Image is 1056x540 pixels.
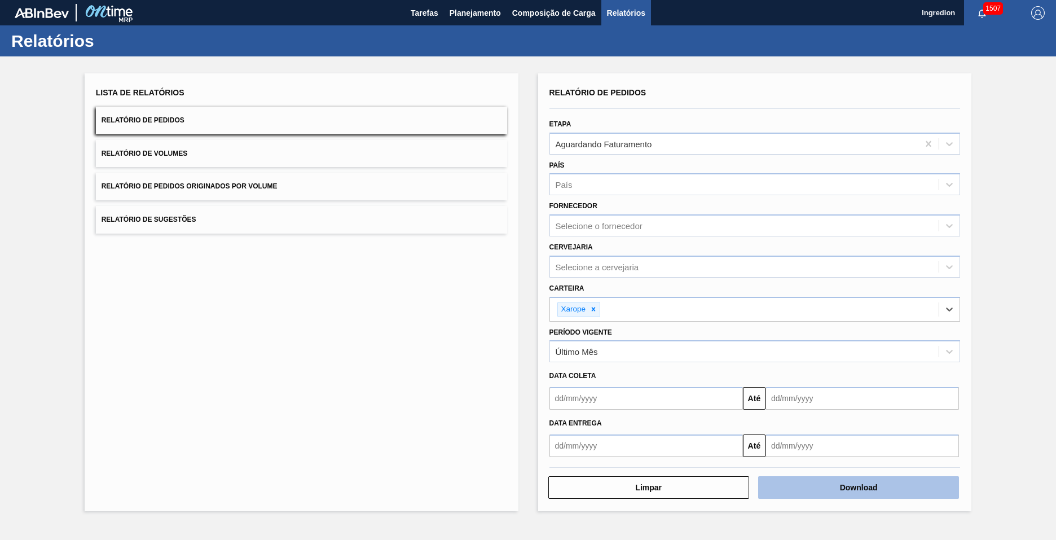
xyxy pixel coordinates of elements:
label: País [549,161,565,169]
input: dd/mm/yyyy [765,387,959,410]
span: Relatório de Pedidos [102,116,184,124]
span: Tarefas [411,6,438,20]
span: Relatório de Sugestões [102,216,196,223]
span: 1507 [983,2,1003,15]
button: Download [758,476,959,499]
div: Xarope [558,302,588,317]
input: dd/mm/yyyy [549,434,743,457]
button: Limpar [548,476,749,499]
button: Até [743,434,765,457]
label: Etapa [549,120,571,128]
span: Planejamento [450,6,501,20]
div: País [556,180,573,190]
input: dd/mm/yyyy [765,434,959,457]
button: Notificações [964,5,1000,21]
button: Relatório de Sugestões [96,206,507,234]
button: Até [743,387,765,410]
input: dd/mm/yyyy [549,387,743,410]
span: Relatório de Volumes [102,150,187,157]
img: Logout [1031,6,1045,20]
button: Relatório de Pedidos [96,107,507,134]
img: TNhmsLtSVTkK8tSr43FrP2fwEKptu5GPRR3wAAAABJRU5ErkJggg== [15,8,69,18]
h1: Relatórios [11,34,212,47]
div: Último Mês [556,347,598,357]
span: Relatório de Pedidos [549,88,646,97]
span: Data entrega [549,419,602,427]
span: Relatórios [607,6,645,20]
div: Selecione a cervejaria [556,262,639,271]
span: Data coleta [549,372,596,380]
label: Cervejaria [549,243,593,251]
label: Período Vigente [549,328,612,336]
span: Lista de Relatórios [96,88,184,97]
label: Fornecedor [549,202,597,210]
button: Relatório de Volumes [96,140,507,168]
label: Carteira [549,284,584,292]
span: Relatório de Pedidos Originados por Volume [102,182,278,190]
button: Relatório de Pedidos Originados por Volume [96,173,507,200]
div: Selecione o fornecedor [556,221,643,231]
span: Composição de Carga [512,6,596,20]
div: Aguardando Faturamento [556,139,652,148]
